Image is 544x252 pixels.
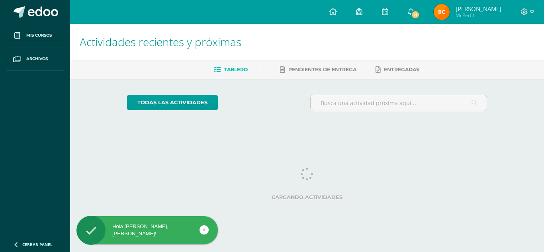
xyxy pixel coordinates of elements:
a: Entregadas [376,63,419,76]
img: f7d1442c19affb68e0eb0c471446a006.png [434,4,450,20]
span: Pendientes de entrega [288,66,356,72]
span: Actividades recientes y próximas [80,34,241,49]
input: Busca una actividad próxima aquí... [311,95,487,111]
a: Mis cursos [6,24,64,47]
span: Cerrar panel [22,242,53,247]
span: Archivos [26,56,48,62]
span: Entregadas [384,66,419,72]
span: [PERSON_NAME] [456,5,501,13]
a: todas las Actividades [127,95,218,110]
span: Tablero [224,66,248,72]
a: Tablero [214,63,248,76]
a: Archivos [6,47,64,71]
a: Pendientes de entrega [280,63,356,76]
label: Cargando actividades [127,194,487,200]
span: Mis cursos [26,32,52,39]
span: 21 [411,10,420,19]
div: Hola [PERSON_NAME], [PERSON_NAME]! [76,223,218,237]
span: Mi Perfil [456,12,501,19]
